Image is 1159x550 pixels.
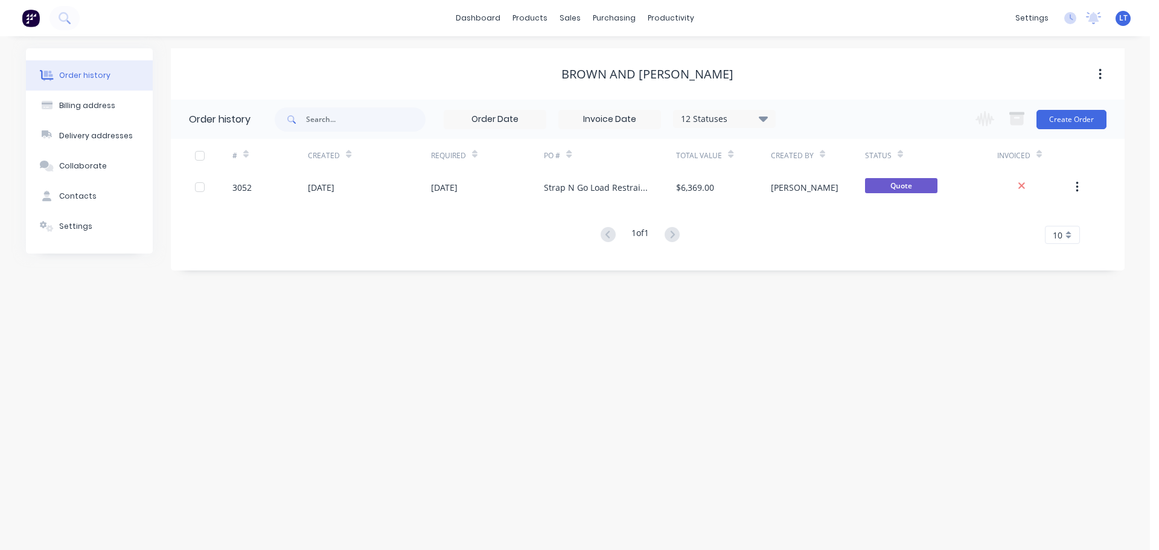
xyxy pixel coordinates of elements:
div: Required [431,150,466,161]
div: [PERSON_NAME] [771,181,838,194]
div: Created [308,139,430,172]
div: purchasing [587,9,642,27]
div: Strap N Go Load Restraint systems for a B Double [544,181,652,194]
div: Created [308,150,340,161]
div: products [506,9,554,27]
div: Status [865,139,997,172]
span: LT [1119,13,1128,24]
span: Quote [865,178,937,193]
div: Invoiced [997,150,1030,161]
div: productivity [642,9,700,27]
div: Order history [59,70,110,81]
div: PO # [544,150,560,161]
div: Settings [59,221,92,232]
div: [DATE] [308,181,334,194]
div: sales [554,9,587,27]
div: $6,369.00 [676,181,714,194]
input: Invoice Date [559,110,660,129]
button: Create Order [1036,110,1106,129]
button: Delivery addresses [26,121,153,151]
button: Billing address [26,91,153,121]
span: 10 [1053,229,1062,241]
img: Factory [22,9,40,27]
div: Contacts [59,191,97,202]
div: # [232,139,308,172]
input: Order Date [444,110,546,129]
div: Created By [771,139,865,172]
div: settings [1009,9,1055,27]
div: 12 Statuses [674,112,775,126]
input: Search... [306,107,426,132]
div: Total Value [676,150,722,161]
div: Delivery addresses [59,130,133,141]
div: Order history [189,112,251,127]
div: 1 of 1 [631,226,649,244]
button: Contacts [26,181,153,211]
div: Collaborate [59,161,107,171]
div: Invoiced [997,139,1073,172]
div: Required [431,139,544,172]
div: PO # [544,139,676,172]
button: Settings [26,211,153,241]
div: # [232,150,237,161]
div: [DATE] [431,181,458,194]
div: Total Value [676,139,770,172]
button: Collaborate [26,151,153,181]
div: Billing address [59,100,115,111]
div: Created By [771,150,814,161]
button: Order history [26,60,153,91]
div: Status [865,150,892,161]
div: 3052 [232,181,252,194]
a: dashboard [450,9,506,27]
div: Brown and [PERSON_NAME] [561,67,733,82]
